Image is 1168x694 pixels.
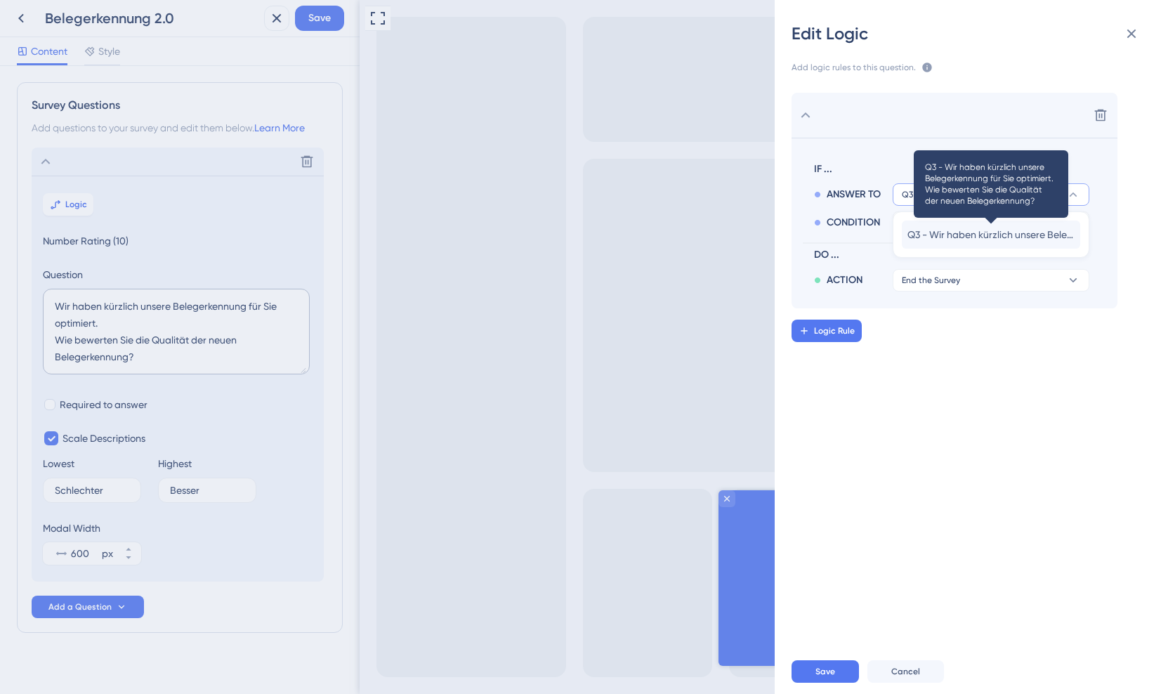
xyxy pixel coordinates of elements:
[814,325,855,336] span: Logic Rule
[792,22,1151,45] div: Edit Logic
[902,221,1080,249] button: Q3 - Wir haben kürzlich unsere Belegerkennung für Sie optimiert. Wie bewerten Sie die Qualität de...
[891,666,920,677] span: Cancel
[827,186,881,203] span: ANSWER TO
[814,247,1084,263] span: DO ...
[902,189,1061,200] span: Q3 - Wir haben kürzlich unsere Belegerkennung für Sie optimiert. Wie bewerten Sie die Qualität de...
[815,666,835,677] span: Save
[827,214,880,231] span: CONDITION
[893,183,1089,206] button: Q3 - Wir haben kürzlich unsere Belegerkennung für Sie optimiert. Wie bewerten Sie die Qualität de...
[893,269,1089,292] button: End the Survey
[902,275,960,286] span: End the Survey
[792,660,859,683] button: Save
[359,490,780,666] iframe: UserGuiding Survey
[867,660,944,683] button: Cancel
[827,272,862,289] span: ACTION
[814,161,1084,178] span: IF ...
[907,226,1075,243] span: Q3 - Wir haben kürzlich unsere Belegerkennung für Sie optimiert. Wie bewerten Sie die Qualität de...
[792,62,916,76] span: Add logic rules to this question.
[792,320,862,342] button: Logic Rule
